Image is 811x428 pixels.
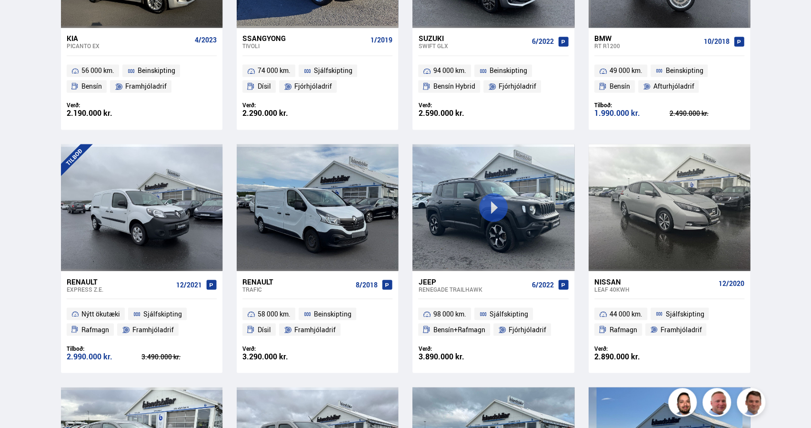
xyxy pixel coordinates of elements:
span: 8/2018 [356,281,378,288]
span: 10/2018 [704,38,730,45]
div: Ssangyong [242,34,367,42]
div: Trafic [242,285,352,292]
div: Tilboð: [67,345,142,352]
div: Express Z.E. [67,285,172,292]
span: Framhjóladrif [660,324,701,335]
span: Fjórhjóladrif [509,324,546,335]
span: 44 000 km. [610,308,642,319]
span: Sjálfskipting [665,308,704,319]
div: 3.890.000 kr. [418,352,493,360]
div: RT R1200 [594,42,700,49]
span: 56 000 km. [81,65,114,76]
span: Bensín+Rafmagn [433,324,485,335]
div: Suzuki [418,34,528,42]
span: Bensín [610,81,630,92]
span: 98 000 km. [433,308,466,319]
div: Renegade TRAILHAWK [418,285,528,292]
div: Kia [67,34,191,42]
div: 2.190.000 kr. [67,109,142,117]
span: Bensín Hybrid [433,81,475,92]
div: Jeep [418,277,528,285]
span: Beinskipting [138,65,175,76]
div: Verð: [594,345,670,352]
span: 74 000 km. [258,65,290,76]
span: Sjálfskipting [490,308,528,319]
div: Nissan [594,277,715,285]
div: 2.990.000 kr. [67,352,142,360]
div: Verð: [242,102,318,109]
a: BMW RT R1200 10/2018 49 000 km. Beinskipting Bensín Afturhjóladrif Tilboð: 1.990.000 kr. 2.490.00... [589,28,750,130]
div: 2.490.000 kr. [669,110,744,117]
span: Framhjóladrif [294,324,336,335]
span: Dísil [258,81,271,92]
a: Ssangyong Tivoli 1/2019 74 000 km. Sjálfskipting Dísil Fjórhjóladrif Verð: 2.290.000 kr. [237,28,398,130]
a: Nissan Leaf 40KWH 12/2020 44 000 km. Sjálfskipting Rafmagn Framhjóladrif Verð: 2.890.000 kr. [589,271,750,373]
span: 4/2023 [195,36,217,44]
a: Kia Picanto EX 4/2023 56 000 km. Beinskipting Bensín Framhjóladrif Verð: 2.190.000 kr. [61,28,222,130]
span: Rafmagn [610,324,637,335]
a: Renault Express Z.E. 12/2021 Nýtt ökutæki Sjálfskipting Rafmagn Framhjóladrif Tilboð: 2.990.000 k... [61,271,222,373]
div: Verð: [67,102,142,109]
div: Verð: [418,102,493,109]
span: Fjórhjóladrif [499,81,536,92]
div: Tilboð: [594,102,670,109]
span: 1/2019 [370,36,392,44]
span: 94 000 km. [433,65,466,76]
span: Framhjóladrif [125,81,167,92]
a: Jeep Renegade TRAILHAWK 6/2022 98 000 km. Sjálfskipting Bensín+Rafmagn Fjórhjóladrif Verð: 3.890.... [412,271,574,373]
div: 1.990.000 kr. [594,109,670,117]
span: Framhjóladrif [132,324,174,335]
div: Leaf 40KWH [594,285,715,292]
div: Verð: [242,345,318,352]
span: 49 000 km. [610,65,642,76]
span: Dísil [258,324,271,335]
div: Picanto EX [67,42,191,49]
span: Sjálfskipting [143,308,182,319]
button: Opna LiveChat spjallviðmót [8,4,36,32]
span: Fjórhjóladrif [294,81,332,92]
span: 6/2022 [532,281,554,288]
span: Beinskipting [490,65,527,76]
div: 2.290.000 kr. [242,109,318,117]
span: 12/2020 [719,279,744,287]
img: FbJEzSuNWCJXmdc-.webp [738,389,767,418]
div: 2.890.000 kr. [594,352,670,360]
div: 2.590.000 kr. [418,109,493,117]
a: Renault Trafic 8/2018 58 000 km. Beinskipting Dísil Framhjóladrif Verð: 3.290.000 kr. [237,271,398,373]
span: Bensín [81,81,102,92]
a: Suzuki Swift GLX 6/2022 94 000 km. Beinskipting Bensín Hybrid Fjórhjóladrif Verð: 2.590.000 kr. [412,28,574,130]
div: Swift GLX [418,42,528,49]
img: siFngHWaQ9KaOqBr.png [704,389,732,418]
div: 3.290.000 kr. [242,352,318,360]
span: Beinskipting [314,308,351,319]
div: Verð: [418,345,493,352]
span: Beinskipting [665,65,703,76]
div: BMW [594,34,700,42]
div: Tivoli [242,42,367,49]
span: 58 000 km. [258,308,290,319]
div: 3.490.000 kr. [141,353,217,360]
span: 6/2022 [532,38,554,45]
div: Renault [67,277,172,285]
img: nhp88E3Fdnt1Opn2.png [670,389,698,418]
div: Renault [242,277,352,285]
span: Rafmagn [81,324,109,335]
span: 12/2021 [176,281,202,288]
span: Sjálfskipting [314,65,352,76]
span: Afturhjóladrif [653,81,694,92]
span: Nýtt ökutæki [81,308,120,319]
